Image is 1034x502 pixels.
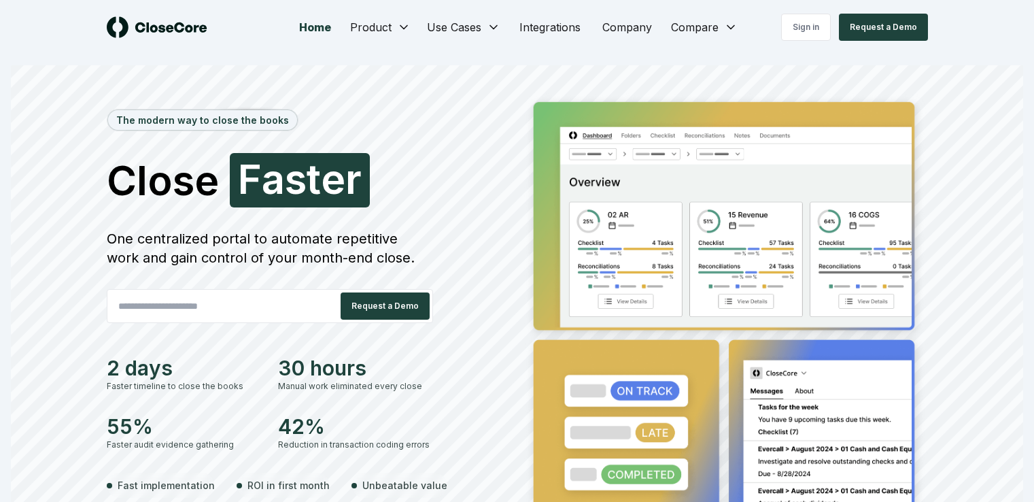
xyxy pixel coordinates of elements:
[307,158,321,199] span: t
[278,380,433,392] div: Manual work eliminated every close
[108,110,297,130] div: The modern way to close the books
[288,14,342,41] a: Home
[427,19,481,35] span: Use Cases
[107,356,262,380] div: 2 days
[419,14,509,41] button: Use Cases
[107,229,433,267] div: One centralized portal to automate repetitive work and gain control of your month-end close.
[362,478,447,492] span: Unbeatable value
[341,292,430,320] button: Request a Demo
[350,19,392,35] span: Product
[591,14,663,41] a: Company
[345,158,362,199] span: r
[247,478,330,492] span: ROI in first month
[285,158,307,199] span: s
[278,356,433,380] div: 30 hours
[118,478,215,492] span: Fast implementation
[107,414,262,439] div: 55%
[107,439,262,451] div: Faster audit evidence gathering
[107,160,219,201] span: Close
[262,158,285,199] span: a
[238,158,262,199] span: F
[781,14,831,41] a: Sign in
[107,380,262,392] div: Faster timeline to close the books
[671,19,719,35] span: Compare
[342,14,419,41] button: Product
[278,414,433,439] div: 42%
[321,158,345,199] span: e
[278,439,433,451] div: Reduction in transaction coding errors
[509,14,591,41] a: Integrations
[107,16,207,38] img: logo
[839,14,928,41] button: Request a Demo
[663,14,746,41] button: Compare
